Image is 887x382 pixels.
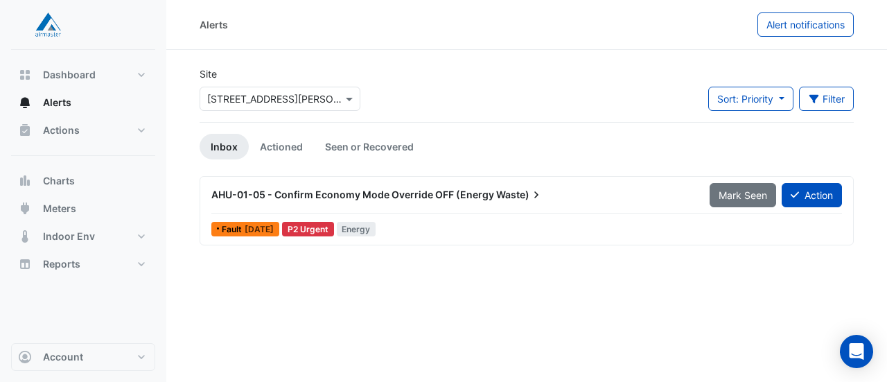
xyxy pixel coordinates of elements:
a: Inbox [200,134,249,159]
button: Indoor Env [11,223,155,250]
label: Site [200,67,217,81]
button: Alerts [11,89,155,116]
span: Sort: Priority [717,93,773,105]
span: Fri 22-Aug-2025 15:04 AEST [245,224,274,234]
app-icon: Reports [18,257,32,271]
span: Charts [43,174,75,188]
span: Dashboard [43,68,96,82]
app-icon: Actions [18,123,32,137]
span: Reports [43,257,80,271]
button: Sort: Priority [708,87,793,111]
app-icon: Indoor Env [18,229,32,243]
button: Charts [11,167,155,195]
span: Indoor Env [43,229,95,243]
span: Waste) [496,188,543,202]
div: Open Intercom Messenger [840,335,873,368]
button: Mark Seen [710,183,776,207]
button: Filter [799,87,854,111]
div: Alerts [200,17,228,32]
app-icon: Charts [18,174,32,188]
button: Action [782,183,842,207]
button: Dashboard [11,61,155,89]
span: Mark Seen [719,189,767,201]
span: Fault [222,225,245,234]
a: Seen or Recovered [314,134,425,159]
span: Meters [43,202,76,216]
button: Account [11,343,155,371]
button: Reports [11,250,155,278]
span: AHU-01-05 - Confirm Economy Mode Override OFF (Energy [211,189,494,200]
a: Actioned [249,134,314,159]
app-icon: Meters [18,202,32,216]
span: Actions [43,123,80,137]
img: Company Logo [17,11,79,39]
button: Actions [11,116,155,144]
button: Meters [11,195,155,223]
span: Account [43,350,83,364]
app-icon: Alerts [18,96,32,110]
span: Energy [337,222,376,236]
span: Alerts [43,96,71,110]
button: Alert notifications [757,12,854,37]
div: P2 Urgent [282,222,334,236]
span: Alert notifications [766,19,845,31]
app-icon: Dashboard [18,68,32,82]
